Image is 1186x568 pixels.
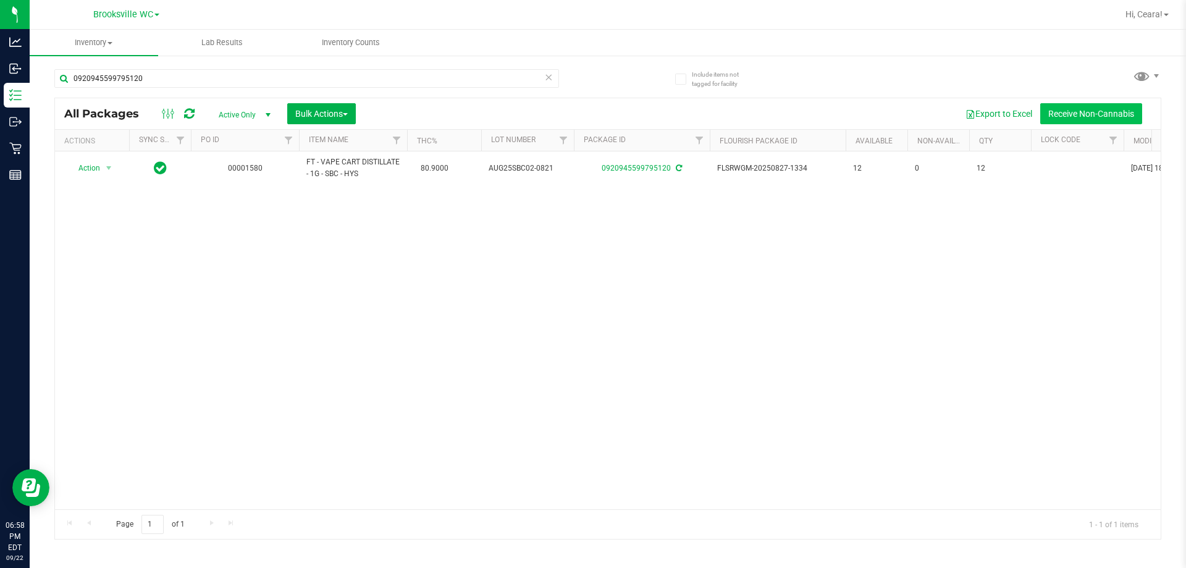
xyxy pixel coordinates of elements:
[305,37,397,48] span: Inventory Counts
[101,159,117,177] span: select
[64,107,151,121] span: All Packages
[674,164,682,172] span: Sync from Compliance System
[553,130,574,151] a: Filter
[689,130,710,151] a: Filter
[6,520,24,553] p: 06:58 PM EDT
[1125,9,1163,19] span: Hi, Ceara!
[9,142,22,155] inline-svg: Retail
[957,103,1040,124] button: Export to Excel
[692,70,754,88] span: Include items not tagged for facility
[720,137,797,145] a: Flourish Package ID
[602,164,671,172] a: 0920945599795120
[9,62,22,75] inline-svg: Inbound
[141,515,164,534] input: 1
[584,135,626,144] a: Package ID
[9,89,22,101] inline-svg: Inventory
[139,135,187,144] a: Sync Status
[201,135,219,144] a: PO ID
[287,103,356,124] button: Bulk Actions
[93,9,153,20] span: Brooksville WC
[9,36,22,48] inline-svg: Analytics
[67,159,101,177] span: Action
[170,130,191,151] a: Filter
[417,137,437,145] a: THC%
[387,130,407,151] a: Filter
[917,137,972,145] a: Non-Available
[279,130,299,151] a: Filter
[287,30,415,56] a: Inventory Counts
[489,163,566,174] span: AUG25SBC02-0821
[414,159,455,177] span: 80.9000
[295,109,348,119] span: Bulk Actions
[228,164,263,172] a: 00001580
[544,69,553,85] span: Clear
[54,69,559,88] input: Search Package ID, Item Name, SKU, Lot or Part Number...
[158,30,287,56] a: Lab Results
[915,163,962,174] span: 0
[306,156,400,180] span: FT - VAPE CART DISTILLATE - 1G - SBC - HYS
[9,116,22,128] inline-svg: Outbound
[1103,130,1124,151] a: Filter
[9,169,22,181] inline-svg: Reports
[30,30,158,56] a: Inventory
[12,469,49,506] iframe: Resource center
[1040,103,1142,124] button: Receive Non-Cannabis
[30,37,158,48] span: Inventory
[717,163,838,174] span: FLSRWGM-20250827-1334
[1041,135,1080,144] a: Lock Code
[106,515,195,534] span: Page of 1
[64,137,124,145] div: Actions
[979,137,993,145] a: Qty
[491,135,536,144] a: Lot Number
[6,553,24,562] p: 09/22
[185,37,259,48] span: Lab Results
[154,159,167,177] span: In Sync
[309,135,348,144] a: Item Name
[1079,515,1148,533] span: 1 - 1 of 1 items
[856,137,893,145] a: Available
[853,163,900,174] span: 12
[977,163,1024,174] span: 12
